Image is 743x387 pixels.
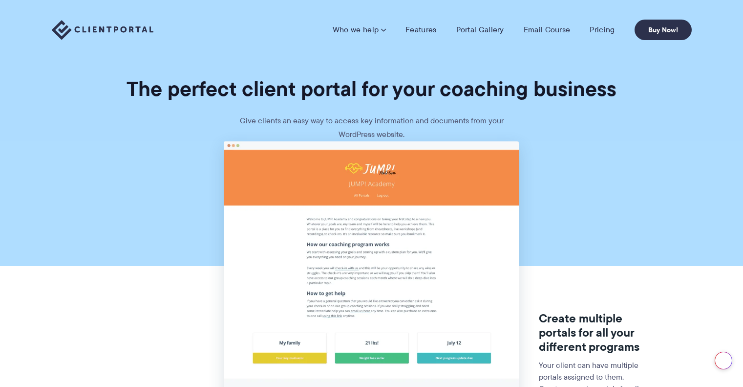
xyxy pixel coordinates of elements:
[456,25,504,35] a: Portal Gallery
[405,25,436,35] a: Features
[635,20,692,40] a: Buy Now!
[333,25,386,35] a: Who we help
[225,114,518,141] p: Give clients an easy way to access key information and documents from your WordPress website.
[524,25,571,35] a: Email Course
[590,25,615,35] a: Pricing
[539,312,646,354] h3: Create multiple portals for all your different programs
